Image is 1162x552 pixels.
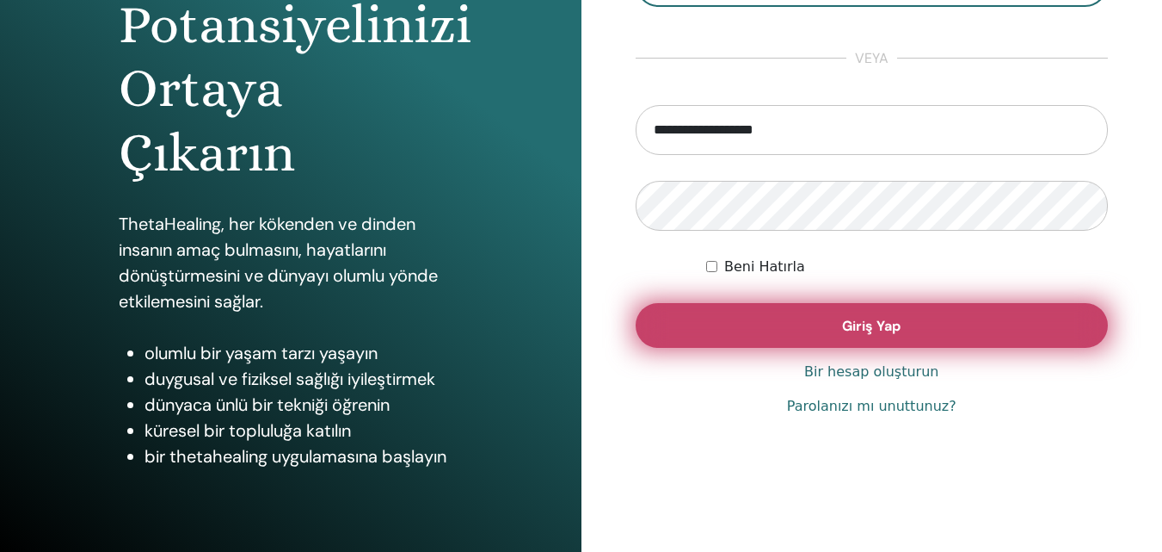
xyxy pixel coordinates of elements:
a: Parolanızı mı unuttunuz? [787,396,956,417]
div: Beni süresiz olarak veya manuel olarak çıkış yapana kadar kimlik doğrulamalı tut [706,257,1108,277]
a: Bir hesap oluşturun [804,362,938,382]
button: Giriş Yap [636,303,1109,348]
font: Beni Hatırla [724,258,805,275]
font: dünyaca ünlü bir tekniği öğrenin [144,394,390,416]
font: küresel bir topluluğa katılın [144,419,351,442]
font: olumlu bir yaşam tarzı yaşayın [144,342,378,364]
font: Parolanızı mı unuttunuz? [787,398,956,414]
font: duygusal ve fiziksel sağlığı iyileştirmek [144,368,435,390]
font: veya [855,49,888,67]
font: bir thetahealing uygulamasına başlayın [144,445,446,468]
font: Bir hesap oluşturun [804,363,938,380]
font: ThetaHealing, her kökenden ve dinden insanın amaç bulmasını, hayatlarını dönüştürmesini ve dünyay... [119,213,438,313]
font: Giriş Yap [842,317,901,335]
